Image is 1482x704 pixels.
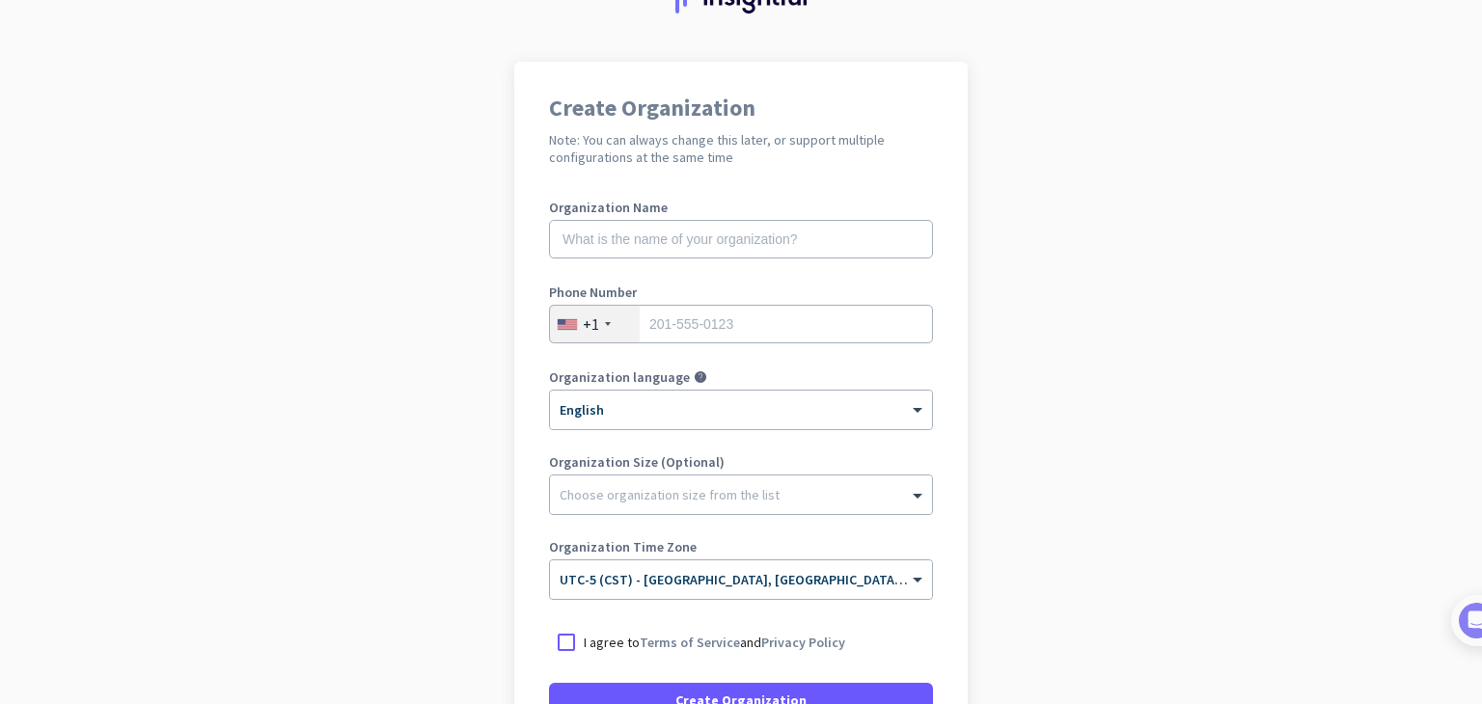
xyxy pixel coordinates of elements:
h2: Note: You can always change this later, or support multiple configurations at the same time [549,131,933,166]
label: Phone Number [549,285,933,299]
label: Organization Size (Optional) [549,455,933,469]
h1: Create Organization [549,96,933,120]
p: I agree to and [584,633,845,652]
a: Privacy Policy [761,634,845,651]
a: Terms of Service [640,634,740,651]
div: +1 [583,314,599,334]
label: Organization Name [549,201,933,214]
input: 201-555-0123 [549,305,933,343]
label: Organization language [549,370,690,384]
i: help [694,370,707,384]
label: Organization Time Zone [549,540,933,554]
input: What is the name of your organization? [549,220,933,258]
